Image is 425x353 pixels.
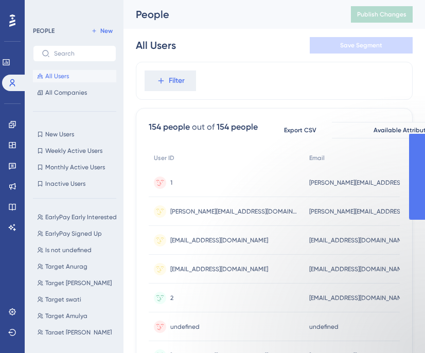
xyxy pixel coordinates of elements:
[351,6,413,23] button: Publish Changes
[45,89,87,97] span: All Companies
[45,180,85,188] span: Inactive Users
[45,246,92,254] span: Is not undefined
[340,41,382,49] span: Save Segment
[170,179,172,187] span: 1
[357,10,406,19] span: Publish Changes
[54,50,108,57] input: Search
[309,265,407,273] span: [EMAIL_ADDRESS][DOMAIN_NAME]
[33,70,116,82] button: All Users
[33,293,122,306] button: Target swati
[33,86,116,99] button: All Companies
[192,121,215,133] div: out of
[309,154,325,162] span: Email
[45,213,117,221] span: EarlyPay Early Interested
[33,227,122,240] button: EarlyPay Signed Up
[170,265,268,273] span: [EMAIL_ADDRESS][DOMAIN_NAME]
[33,145,116,157] button: Weekly Active Users
[154,154,174,162] span: User ID
[87,25,116,37] button: New
[33,326,122,339] button: Target [PERSON_NAME]
[45,279,112,287] span: Target [PERSON_NAME]
[284,126,316,134] span: Export CSV
[45,262,87,271] span: Target Anurag
[45,130,74,138] span: New Users
[33,277,122,289] button: Target [PERSON_NAME]
[309,236,407,244] span: [EMAIL_ADDRESS][DOMAIN_NAME]
[33,244,122,256] button: Is not undefined
[45,147,102,155] span: Weekly Active Users
[170,207,299,216] span: [PERSON_NAME][EMAIL_ADDRESS][DOMAIN_NAME]
[33,178,116,190] button: Inactive Users
[45,328,112,337] span: Target [PERSON_NAME]
[45,72,69,80] span: All Users
[33,27,55,35] div: PEOPLE
[33,161,116,173] button: Monthly Active Users
[33,211,122,223] button: EarlyPay Early Interested
[100,27,113,35] span: New
[45,295,81,304] span: Target swati
[170,294,173,302] span: 2
[310,37,413,54] button: Save Segment
[145,70,196,91] button: Filter
[45,312,87,320] span: Target Amulya
[169,75,185,87] span: Filter
[149,121,190,133] div: 154 people
[199,276,404,348] iframe: Intercom notifications message
[33,310,122,322] button: Target Amulya
[382,312,413,343] iframe: UserGuiding AI Assistant Launcher
[274,122,326,138] button: Export CSV
[33,260,122,273] button: Target Anurag
[136,7,325,22] div: People
[45,163,105,171] span: Monthly Active Users
[170,236,268,244] span: [EMAIL_ADDRESS][DOMAIN_NAME]
[170,323,200,331] span: undefined
[217,121,258,133] div: 154 people
[136,38,176,52] div: All Users
[33,128,116,140] button: New Users
[45,230,102,238] span: EarlyPay Signed Up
